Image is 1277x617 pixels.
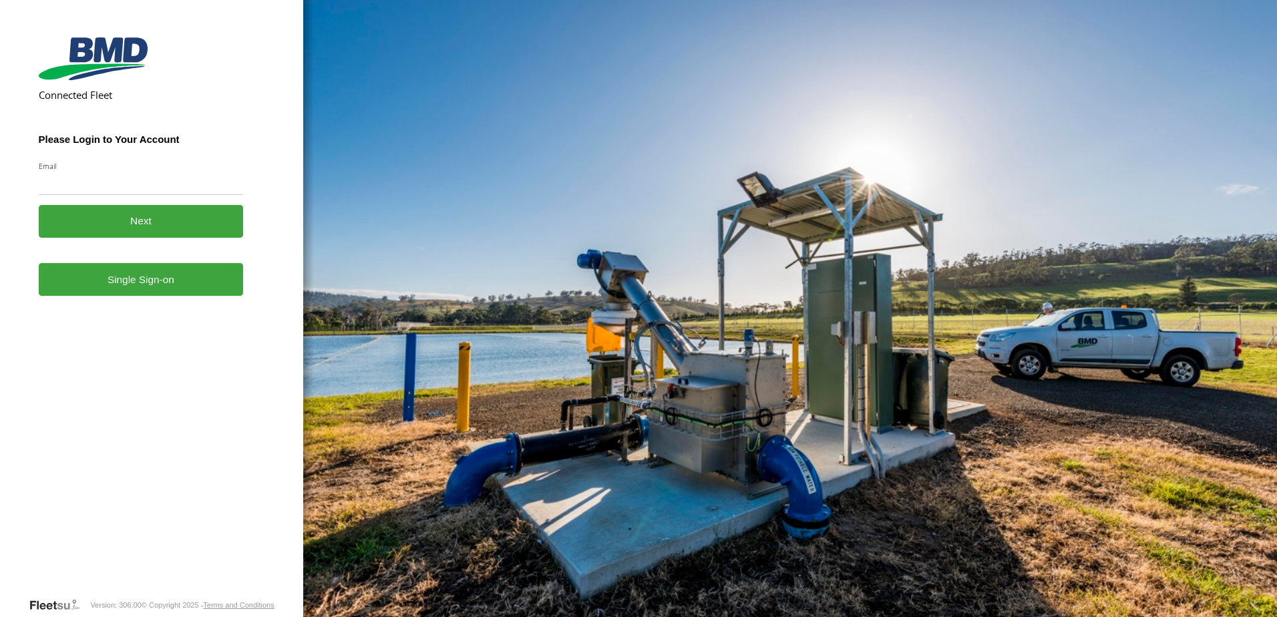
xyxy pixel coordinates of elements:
h3: Please Login to Your Account [39,134,244,145]
button: Next [39,205,244,238]
img: BMD [39,37,148,80]
div: Version: 306.00 [90,601,141,609]
a: Terms and Conditions [203,601,274,609]
a: Single Sign-on [39,263,244,296]
div: © Copyright 2025 - [142,601,275,609]
label: Email [39,161,244,171]
h2: Connected Fleet [39,88,244,101]
a: Visit our Website [29,598,90,612]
